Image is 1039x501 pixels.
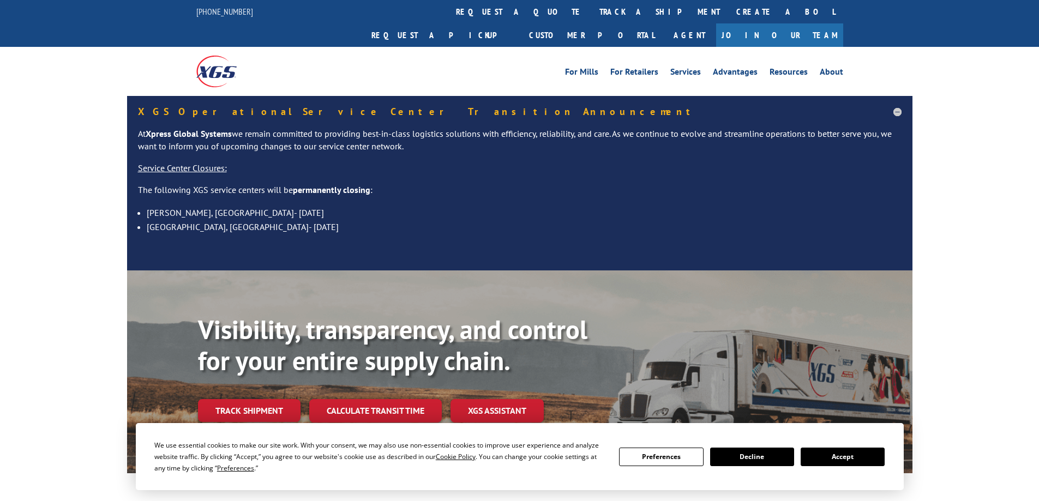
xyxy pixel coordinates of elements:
[293,184,370,195] strong: permanently closing
[154,439,606,474] div: We use essential cookies to make our site work. With your consent, we may also use non-essential ...
[138,128,902,162] p: At we remain committed to providing best-in-class logistics solutions with efficiency, reliabilit...
[196,6,253,17] a: [PHONE_NUMBER]
[801,448,885,466] button: Accept
[521,23,663,47] a: Customer Portal
[138,162,227,173] u: Service Center Closures:
[146,128,232,139] strong: Xpress Global Systems
[138,184,902,206] p: The following XGS service centers will be :
[565,68,598,80] a: For Mills
[217,463,254,473] span: Preferences
[770,68,808,80] a: Resources
[363,23,521,47] a: Request a pickup
[309,399,442,422] a: Calculate transit time
[716,23,843,47] a: Join Our Team
[610,68,658,80] a: For Retailers
[713,68,758,80] a: Advantages
[138,107,902,117] h5: XGS Operational Service Center Transition Announcement
[663,23,716,47] a: Agent
[436,452,476,461] span: Cookie Policy
[820,68,843,80] a: About
[710,448,794,466] button: Decline
[136,423,904,490] div: Cookie Consent Prompt
[619,448,703,466] button: Preferences
[198,312,587,378] b: Visibility, transparency, and control for your entire supply chain.
[198,399,301,422] a: Track shipment
[451,399,544,422] a: XGS ASSISTANT
[147,206,902,220] li: [PERSON_NAME], [GEOGRAPHIC_DATA]- [DATE]
[147,220,902,234] li: [GEOGRAPHIC_DATA], [GEOGRAPHIC_DATA]- [DATE]
[670,68,701,80] a: Services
